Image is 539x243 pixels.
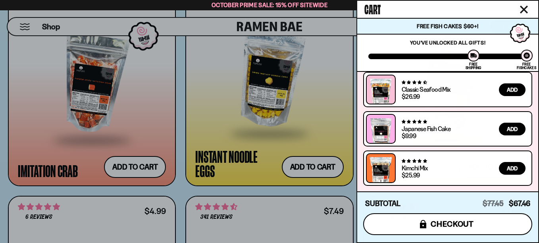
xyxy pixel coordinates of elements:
span: 4.68 stars [402,80,427,85]
span: Add [507,126,518,132]
a: Classic Seafood Mix [402,85,450,93]
span: $77.45 [483,199,504,208]
button: Add [499,123,526,135]
span: $67.46 [509,199,530,208]
span: Add [507,87,518,93]
button: Add [499,83,526,96]
h4: Subtotal [365,200,400,208]
a: Kimchi Mix [402,164,427,172]
span: 4.77 stars [402,119,427,124]
div: $9.99 [402,133,416,139]
a: Japanese Fish Cake [402,125,450,133]
button: Close cart [518,4,530,15]
span: 4.76 stars [402,158,427,164]
div: $26.99 [402,93,420,100]
span: checkout [431,220,474,228]
span: October Prime Sale: 15% off Sitewide [212,1,327,9]
div: Free Fishcakes [517,62,536,69]
p: You've unlocked all gifts! [368,39,527,46]
button: checkout [363,213,532,235]
div: $25.99 [402,172,420,178]
span: Free Fish Cakes $60+! [417,23,478,30]
div: Free Shipping [466,62,481,69]
span: Add [507,166,518,171]
button: Add [499,162,526,175]
span: Cart [364,0,381,16]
